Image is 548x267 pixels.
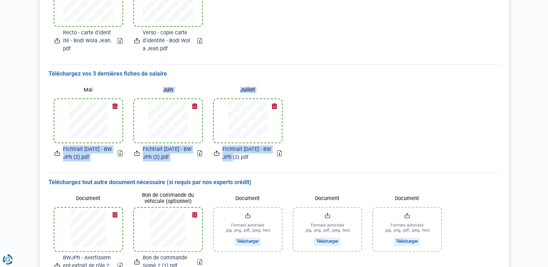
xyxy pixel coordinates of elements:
a: Download [277,151,282,156]
span: Fichtrait [DATE] - BWJPh (2).pdf [143,145,192,161]
span: Verso - copie carte d'identité - Bodi Wola Jean.pdf [143,29,192,52]
label: Juillet [214,84,282,96]
label: Mai [54,84,122,96]
span: Fichtrait [DATE] - BWJPh (2).pdf [63,145,112,161]
span: Recto - carte d'identité - Bodi Wola Jean.pdf [63,29,112,52]
a: Download [197,259,202,265]
label: Bon de commande du véhicule (optionnel) [134,192,202,205]
h3: Téléchargez tout autre document nécessaire (si requis par nos experts crédit) [49,179,500,186]
h3: Téléchargez vos 3 dernières fiches de salaire [49,70,500,78]
a: Download [118,38,122,44]
label: Document [54,192,122,205]
a: Download [118,151,122,156]
span: Fichtrait [DATE] - BWJPh (2).pdf [222,145,271,161]
a: Download [197,38,202,44]
label: Juin [134,84,202,96]
a: Download [197,151,202,156]
label: Document [214,192,282,205]
label: Document [293,192,361,205]
label: Document [373,192,441,205]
